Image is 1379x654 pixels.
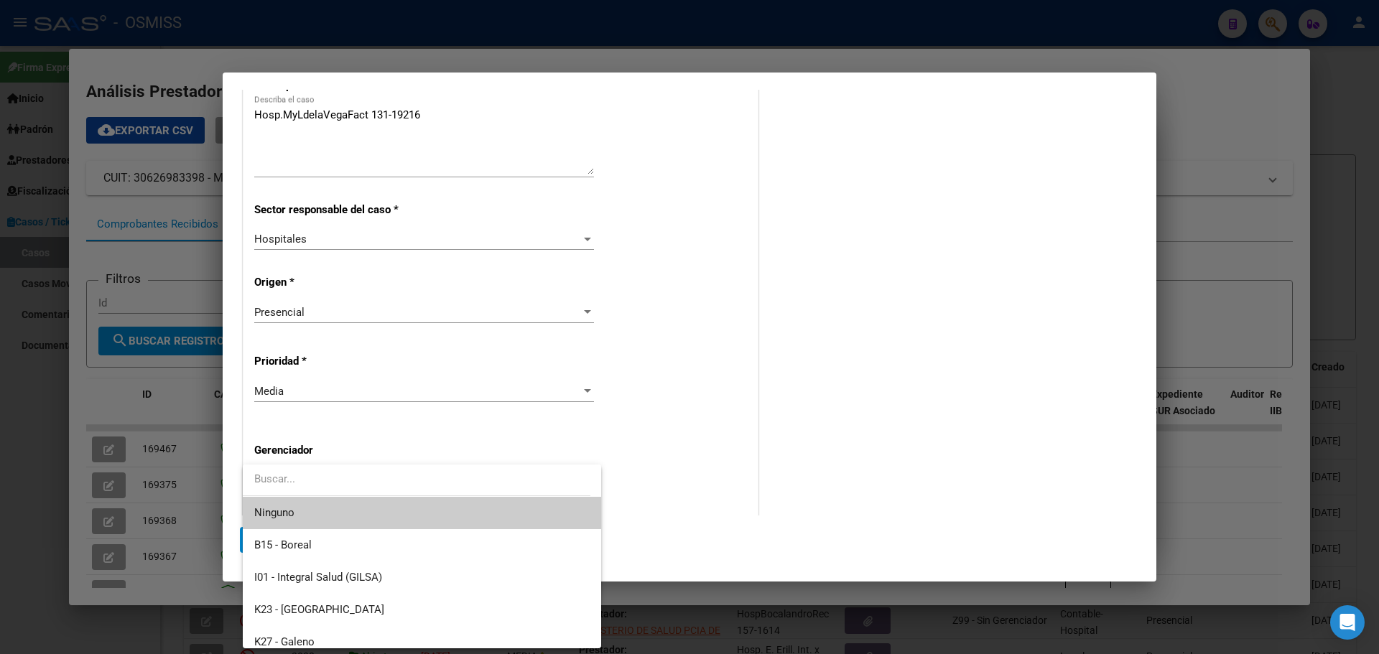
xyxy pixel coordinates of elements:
[254,635,315,648] span: K27 - Galeno
[254,603,384,616] span: K23 - [GEOGRAPHIC_DATA]
[254,497,590,529] span: Ninguno
[243,463,590,495] input: dropdown search
[254,538,312,551] span: B15 - Boreal
[1330,605,1365,640] div: Open Intercom Messenger
[254,571,382,584] span: I01 - Integral Salud (GILSA)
